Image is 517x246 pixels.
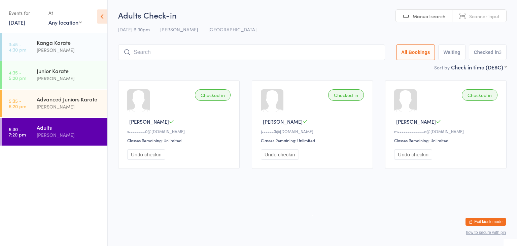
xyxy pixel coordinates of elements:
div: [PERSON_NAME] [37,74,102,82]
a: 5:35 -6:20 pmAdvanced Juniors Karate[PERSON_NAME] [2,90,107,117]
div: Events for [9,7,42,19]
button: how to secure with pin [466,230,506,235]
time: 4:35 - 5:20 pm [9,70,26,81]
button: Undo checkin [127,149,165,160]
button: Undo checkin [394,149,432,160]
div: Adults [37,124,102,131]
div: Kanga Karate [37,39,102,46]
div: Checked in [462,89,497,101]
div: Any location [48,19,82,26]
input: Search [118,44,385,60]
span: [DATE] 6:30pm [118,26,150,33]
div: 3 [499,50,502,55]
a: 6:30 -7:20 pmAdults[PERSON_NAME] [2,118,107,146]
span: [GEOGRAPHIC_DATA] [208,26,256,33]
div: Junior Karate [37,67,102,74]
div: Check in time (DESC) [451,63,507,71]
div: Advanced Juniors Karate [37,95,102,103]
a: 3:45 -4:30 pmKanga Karate[PERSON_NAME] [2,33,107,61]
div: Classes Remaining: Unlimited [261,137,366,143]
div: At [48,7,82,19]
button: Checked in3 [469,44,507,60]
time: 3:45 - 4:30 pm [9,41,26,52]
span: [PERSON_NAME] [160,26,198,33]
div: [PERSON_NAME] [37,103,102,111]
div: Classes Remaining: Unlimited [394,137,499,143]
span: [PERSON_NAME] [396,118,436,125]
div: m•••••••••••••a@[DOMAIN_NAME] [394,128,499,134]
div: j••••••3@[DOMAIN_NAME] [261,128,366,134]
span: Scanner input [469,13,499,20]
a: [DATE] [9,19,25,26]
div: s••••••••0@[DOMAIN_NAME] [127,128,233,134]
button: Undo checkin [261,149,299,160]
div: Classes Remaining: Unlimited [127,137,233,143]
div: [PERSON_NAME] [37,131,102,139]
div: [PERSON_NAME] [37,46,102,54]
button: Waiting [438,44,465,60]
label: Sort by [434,64,450,71]
a: 4:35 -5:20 pmJunior Karate[PERSON_NAME] [2,61,107,89]
span: [PERSON_NAME] [263,118,303,125]
time: 5:35 - 6:20 pm [9,98,26,109]
h2: Adults Check-in [118,9,507,21]
time: 6:30 - 7:20 pm [9,126,26,137]
span: [PERSON_NAME] [129,118,169,125]
div: Checked in [195,89,231,101]
div: Checked in [328,89,364,101]
button: All Bookings [396,44,435,60]
span: Manual search [413,13,445,20]
button: Exit kiosk mode [466,218,506,226]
